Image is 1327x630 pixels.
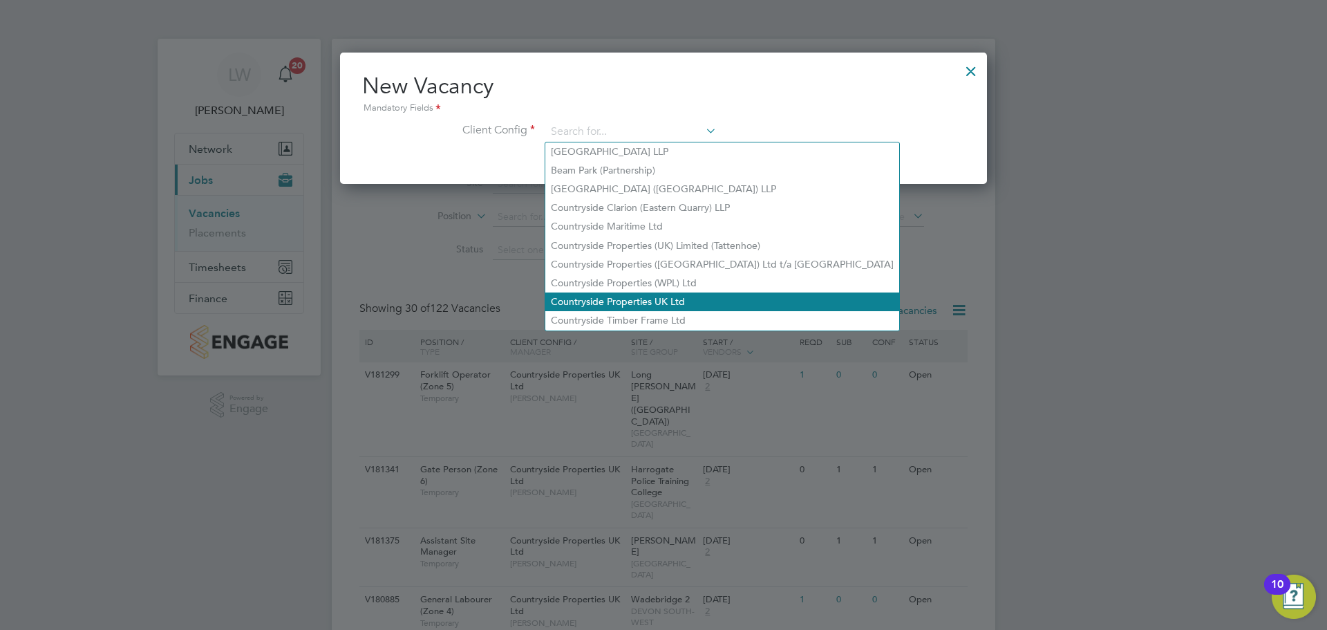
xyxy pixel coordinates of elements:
[545,142,899,161] li: [GEOGRAPHIC_DATA] LLP
[545,161,899,180] li: Beam Park (Partnership)
[545,255,899,274] li: Countryside Properties ([GEOGRAPHIC_DATA]) Ltd t/a [GEOGRAPHIC_DATA]
[1272,575,1316,619] button: Open Resource Center, 10 new notifications
[545,180,899,198] li: [GEOGRAPHIC_DATA] ([GEOGRAPHIC_DATA]) LLP
[545,237,899,255] li: Countryside Properties (UK) Limited (Tattenhoe)
[546,122,717,142] input: Search for...
[545,311,899,330] li: Countryside Timber Frame Ltd
[362,72,965,116] h2: New Vacancy
[545,274,899,293] li: Countryside Properties (WPL) Ltd
[545,217,899,236] li: Countryside Maritime Ltd
[1271,584,1283,602] div: 10
[545,198,899,217] li: Countryside Clarion (Eastern Quarry) LLP
[362,123,535,138] label: Client Config
[362,101,965,116] div: Mandatory Fields
[545,293,899,311] li: Countryside Properties UK Ltd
